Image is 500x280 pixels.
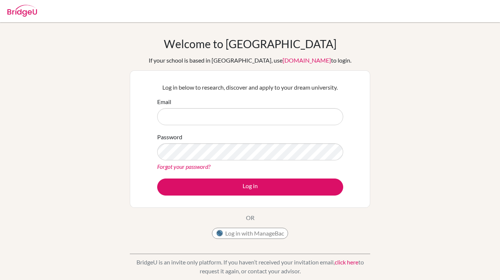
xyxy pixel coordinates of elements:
h1: Welcome to [GEOGRAPHIC_DATA] [164,37,337,50]
label: Password [157,133,182,141]
button: Log in with ManageBac [212,228,288,239]
img: Bridge-U [7,5,37,17]
p: BridgeU is an invite only platform. If you haven’t received your invitation email, to request it ... [130,258,370,276]
a: click here [335,259,358,266]
a: Forgot your password? [157,163,210,170]
button: Log in [157,179,343,196]
p: OR [246,213,254,222]
a: [DOMAIN_NAME] [283,57,331,64]
div: If your school is based in [GEOGRAPHIC_DATA], use to login. [149,56,351,65]
p: Log in below to research, discover and apply to your dream university. [157,83,343,92]
label: Email [157,97,171,106]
